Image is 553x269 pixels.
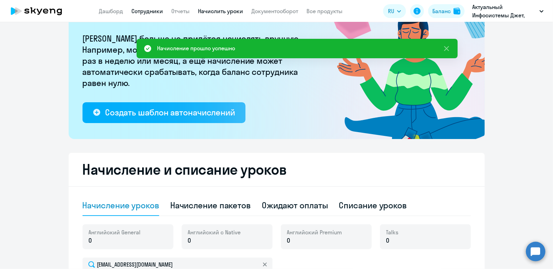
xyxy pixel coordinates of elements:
[287,236,291,245] span: 0
[105,107,235,118] div: Создать шаблон автоначислений
[99,8,123,15] a: Дашборд
[252,8,299,15] a: Документооборот
[83,102,245,123] button: Создать шаблон автоначислений
[172,8,190,15] a: Отчеты
[307,8,343,15] a: Все продукты
[83,200,159,211] div: Начисление уроков
[188,236,191,245] span: 0
[432,7,451,15] div: Баланс
[89,228,141,236] span: Английский General
[287,228,342,236] span: Английский Premium
[89,236,92,245] span: 0
[386,228,399,236] span: Talks
[383,4,406,18] button: RU
[339,200,407,211] div: Списание уроков
[83,161,471,178] h2: Начисление и списание уроков
[453,8,460,15] img: balance
[472,3,537,19] p: Актуальный Инфосистемы Джет, ИНФОСИСТЕМЫ ДЖЕТ, АО
[388,7,394,15] span: RU
[170,200,251,211] div: Начисление пакетов
[83,33,318,88] p: [PERSON_NAME] больше не придётся начислять вручную. Например, можно настроить начисление для сотр...
[262,200,328,211] div: Ожидают оплаты
[469,3,547,19] button: Актуальный Инфосистемы Джет, ИНФОСИСТЕМЫ ДЖЕТ, АО
[198,8,243,15] a: Начислить уроки
[386,236,390,245] span: 0
[188,228,241,236] span: Английский с Native
[157,44,235,52] div: Начисление прошло успешно
[132,8,163,15] a: Сотрудники
[428,4,465,18] button: Балансbalance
